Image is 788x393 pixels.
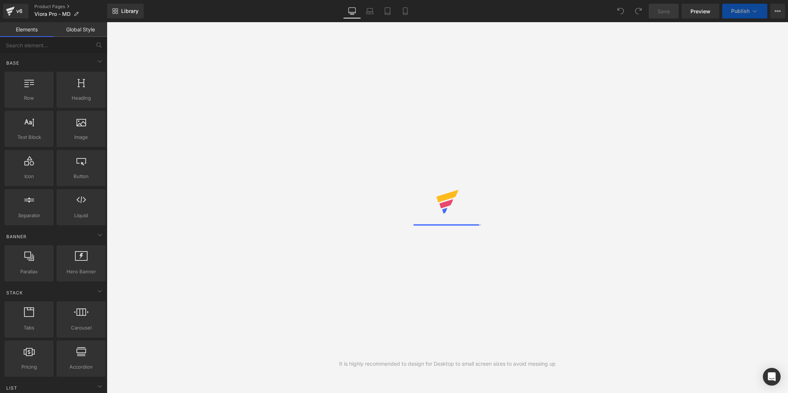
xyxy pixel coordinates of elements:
[722,4,767,18] button: Publish
[658,7,670,15] span: Save
[379,4,396,18] a: Tablet
[59,324,103,332] span: Carousel
[361,4,379,18] a: Laptop
[7,324,51,332] span: Tabs
[15,6,24,16] div: v6
[682,4,719,18] a: Preview
[59,363,103,371] span: Accordion
[6,59,20,66] span: Base
[6,289,24,296] span: Stack
[631,4,646,18] button: Redo
[7,94,51,102] span: Row
[731,8,750,14] span: Publish
[613,4,628,18] button: Undo
[7,268,51,276] span: Parallax
[763,368,781,386] div: Open Intercom Messenger
[121,8,139,14] span: Library
[34,11,71,17] span: Viora Pro - MD
[7,172,51,180] span: Icon
[59,94,103,102] span: Heading
[107,4,144,18] a: New Library
[690,7,710,15] span: Preview
[59,133,103,141] span: Image
[396,4,414,18] a: Mobile
[6,385,18,392] span: List
[59,268,103,276] span: Hero Banner
[343,4,361,18] a: Desktop
[770,4,785,18] button: More
[6,233,27,240] span: Banner
[59,212,103,219] span: Liquid
[7,363,51,371] span: Pricing
[339,360,556,368] div: It is highly recommended to design for Desktop to small screen sizes to avoid messing up
[54,22,107,37] a: Global Style
[7,212,51,219] span: Separator
[3,4,28,18] a: v6
[59,172,103,180] span: Button
[7,133,51,141] span: Text Block
[34,4,107,10] a: Product Pages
